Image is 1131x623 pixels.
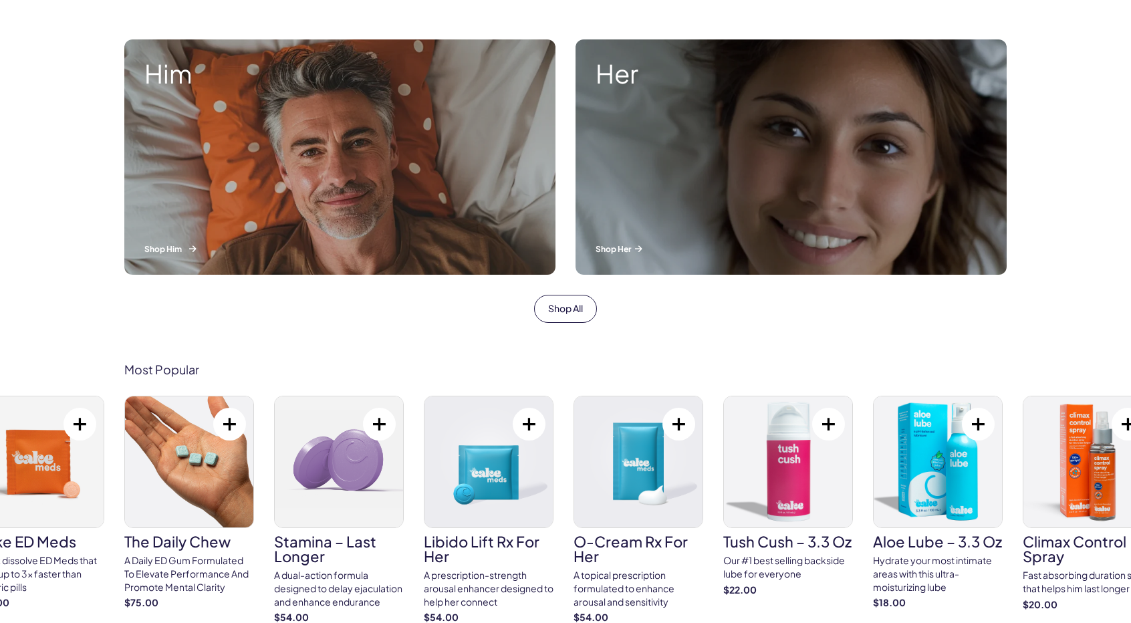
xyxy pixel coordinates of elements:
h3: O-Cream Rx for Her [574,534,703,564]
div: Hydrate your most intimate areas with this ultra-moisturizing lube [873,554,1003,594]
h3: Tush Cush – 3.3 oz [723,534,853,549]
h3: The Daily Chew [124,534,254,549]
a: A man smiling while lying in bed. Him Shop Him [114,29,565,285]
h3: Aloe Lube – 3.3 oz [873,534,1003,549]
strong: $22.00 [723,584,853,597]
img: O-Cream Rx for Her [574,396,703,527]
strong: $18.00 [873,596,1003,610]
img: Stamina – Last Longer [275,396,403,527]
h3: Libido Lift Rx For Her [424,534,553,564]
img: Aloe Lube – 3.3 oz [874,396,1002,527]
p: Shop Her [596,243,987,255]
div: Our #1 best selling backside lube for everyone [723,554,853,580]
div: A prescription-strength arousal enhancer designed to help her connect [424,569,553,608]
strong: Her [596,59,987,88]
div: A Daily ED Gum Formulated To Elevate Performance And Promote Mental Clarity [124,554,254,594]
img: The Daily Chew [125,396,253,527]
div: A topical prescription formulated to enhance arousal and sensitivity [574,569,703,608]
a: Tush Cush – 3.3 oz Tush Cush – 3.3 oz Our #1 best selling backside lube for everyone $22.00 [723,396,853,596]
strong: Him [144,59,535,88]
a: Aloe Lube – 3.3 oz Aloe Lube – 3.3 oz Hydrate your most intimate areas with this ultra-moisturizi... [873,396,1003,609]
strong: $75.00 [124,596,254,610]
h3: Stamina – Last Longer [274,534,404,564]
p: Shop Him [144,243,535,255]
a: A woman smiling while lying in bed. Her Shop Her [565,29,1017,285]
a: The Daily Chew The Daily Chew A Daily ED Gum Formulated To Elevate Performance And Promote Mental... [124,396,254,609]
div: A dual-action formula designed to delay ejaculation and enhance endurance [274,569,404,608]
a: Shop All [534,295,597,323]
img: Tush Cush – 3.3 oz [724,396,852,527]
img: Libido Lift Rx For Her [424,396,553,527]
